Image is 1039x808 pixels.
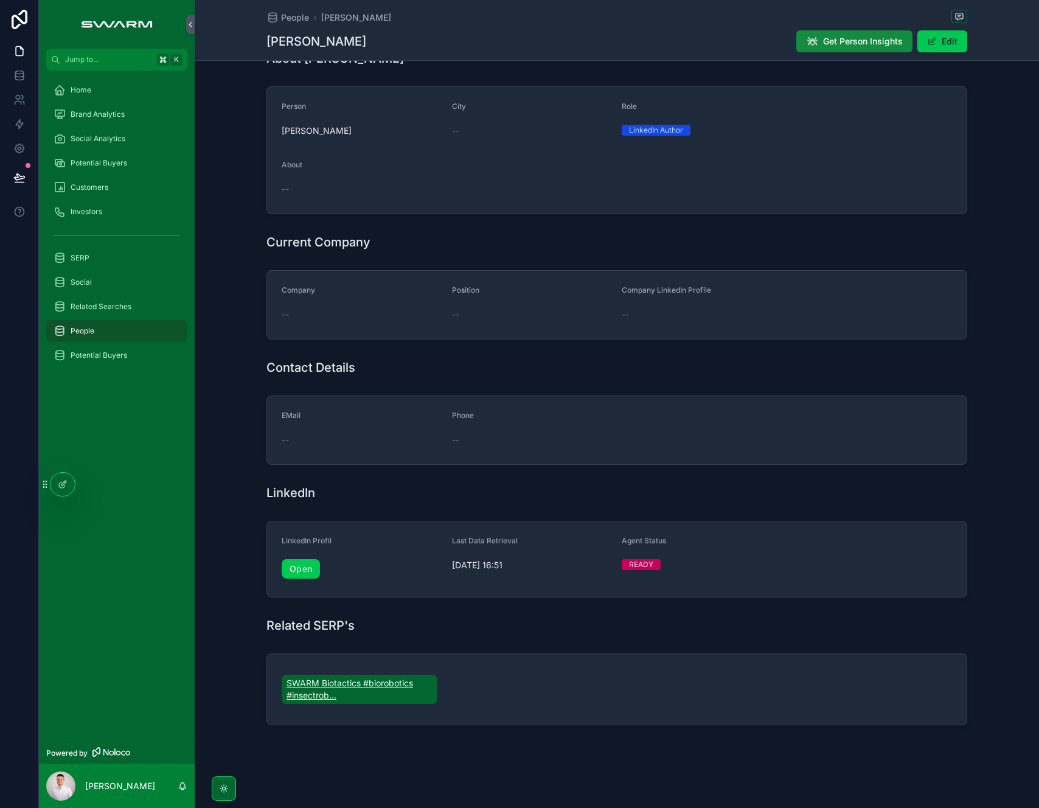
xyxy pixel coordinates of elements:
[266,234,370,251] h1: Current Company
[46,176,187,198] a: Customers
[71,134,125,144] span: Social Analytics
[452,434,459,446] span: --
[823,35,903,47] span: Get Person Insights
[282,559,320,579] a: Open
[71,326,94,336] span: People
[46,748,88,758] span: Powered by
[452,559,613,571] span: [DATE] 16:51
[46,79,187,101] a: Home
[452,536,518,545] span: Last Data Retrieval
[282,308,289,321] span: --
[452,125,459,137] span: --
[46,320,187,342] a: People
[71,183,108,192] span: Customers
[452,308,459,321] span: --
[266,33,366,50] h1: [PERSON_NAME]
[71,253,89,263] span: SERP
[46,152,187,174] a: Potential Buyers
[282,160,302,169] span: About
[796,30,912,52] button: Get Person Insights
[282,102,306,111] span: Person
[71,350,127,360] span: Potential Buyers
[71,110,125,119] span: Brand Analytics
[71,302,131,312] span: Related Searches
[282,434,289,446] span: --
[46,103,187,125] a: Brand Analytics
[65,55,152,64] span: Jump to...
[629,125,683,136] div: LinkedIn Author
[46,201,187,223] a: Investors
[622,102,637,111] span: Role
[321,12,391,24] a: [PERSON_NAME]
[71,277,92,287] span: Social
[452,102,466,111] span: City
[266,359,355,376] h1: Contact Details
[282,675,437,704] a: SWARM Biotactics #biorobotics #insectrob...
[282,183,289,195] span: --
[46,271,187,293] a: Social
[39,742,195,764] a: Powered by
[282,285,315,294] span: Company
[282,411,301,420] span: EMail
[46,247,187,269] a: SERP
[71,85,91,95] span: Home
[266,617,355,634] h1: Related SERP's
[266,12,309,24] a: People
[452,411,474,420] span: Phone
[622,536,666,545] span: Agent Status
[629,559,653,570] div: READY
[46,128,187,150] a: Social Analytics
[46,344,187,366] a: Potential Buyers
[85,780,155,792] p: [PERSON_NAME]
[287,677,433,702] span: SWARM Biotactics #biorobotics #insectrob...
[282,125,442,137] span: [PERSON_NAME]
[622,285,711,294] span: Company LinkedIn Profile
[172,55,181,64] span: K
[71,207,102,217] span: Investors
[281,12,309,24] span: People
[917,30,967,52] button: Edit
[622,308,629,321] span: --
[71,158,127,168] span: Potential Buyers
[266,484,315,501] h1: LinkedIn
[46,296,187,318] a: Related Searches
[452,285,479,294] span: Position
[39,71,195,382] div: scrollable content
[75,15,158,34] img: App logo
[282,536,332,545] span: LinkedIn Profil
[46,49,187,71] button: Jump to...K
